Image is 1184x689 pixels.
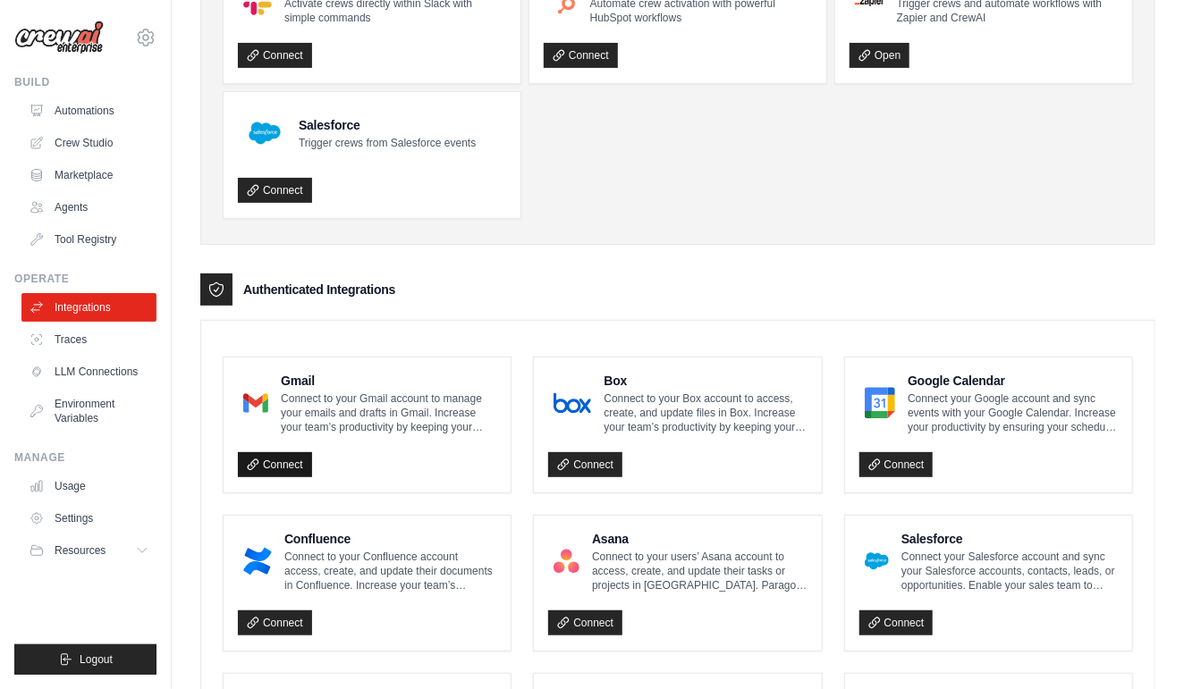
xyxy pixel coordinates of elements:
[604,372,807,390] h4: Box
[80,652,113,667] span: Logout
[281,372,496,390] h4: Gmail
[554,385,591,421] img: Box Logo
[243,112,286,155] img: Salesforce Logo
[592,550,808,592] p: Connect to your users’ Asana account to access, create, and update their tasks or projects in [GE...
[21,536,156,565] button: Resources
[238,178,312,203] a: Connect
[865,385,896,421] img: Google Calendar Logo
[14,75,156,89] div: Build
[544,43,618,68] a: Connect
[548,610,622,635] a: Connect
[604,391,807,434] p: Connect to your Box account to access, create, and update files in Box. Increase your team’s prod...
[21,225,156,254] a: Tool Registry
[859,610,934,635] a: Connect
[21,193,156,222] a: Agents
[548,452,622,477] a: Connect
[14,21,104,55] img: Logo
[901,550,1118,592] p: Connect your Salesforce account and sync your Salesforce accounts, contacts, leads, or opportunit...
[299,136,476,150] p: Trigger crews from Salesforce events
[21,472,156,500] a: Usage
[14,272,156,286] div: Operate
[238,452,312,477] a: Connect
[901,530,1118,548] h4: Salesforce
[865,543,889,579] img: Salesforce Logo
[238,610,312,635] a: Connect
[14,644,156,675] button: Logout
[299,116,476,134] h4: Salesforce
[281,391,496,434] p: Connect to your Gmail account to manage your emails and drafts in Gmail. Increase your team’s pro...
[21,293,156,322] a: Integrations
[859,452,934,477] a: Connect
[238,43,312,68] a: Connect
[850,43,909,68] a: Open
[21,504,156,533] a: Settings
[21,357,156,386] a: LLM Connections
[243,385,268,421] img: Gmail Logo
[243,543,272,579] img: Confluence Logo
[284,550,496,592] p: Connect to your Confluence account access, create, and update their documents in Confluence. Incr...
[14,450,156,465] div: Manage
[554,543,579,579] img: Asana Logo
[21,97,156,125] a: Automations
[21,161,156,189] a: Marketplace
[592,530,808,548] h4: Asana
[21,129,156,157] a: Crew Studio
[284,530,496,548] h4: Confluence
[908,391,1118,434] p: Connect your Google account and sync events with your Google Calendar. Increase your productivity...
[908,372,1118,390] h4: Google Calendar
[21,390,156,433] a: Environment Variables
[55,543,106,558] span: Resources
[243,281,395,298] h3: Authenticated Integrations
[21,325,156,354] a: Traces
